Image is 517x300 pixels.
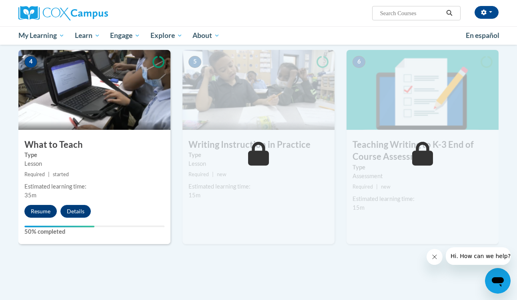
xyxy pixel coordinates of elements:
[379,8,443,18] input: Search Courses
[217,171,226,177] span: new
[75,31,100,40] span: Learn
[110,31,140,40] span: Engage
[60,205,91,218] button: Details
[150,31,182,40] span: Explore
[24,151,164,159] label: Type
[6,26,511,45] div: Main menu
[24,192,36,199] span: 35m
[188,192,200,199] span: 15m
[443,8,455,18] button: Search
[24,171,45,177] span: Required
[353,163,493,172] label: Type
[145,26,188,45] a: Explore
[353,184,373,190] span: Required
[427,249,443,265] iframe: Close message
[24,182,164,191] div: Estimated learning time:
[24,226,94,227] div: Your progress
[353,204,365,211] span: 15m
[24,159,164,168] div: Lesson
[212,171,214,177] span: |
[188,182,329,191] div: Estimated learning time:
[188,171,209,177] span: Required
[188,151,329,159] label: Type
[18,6,170,20] a: Cox Campus
[485,268,511,294] iframe: Button to launch messaging window
[24,56,37,68] span: 4
[105,26,145,45] a: Engage
[188,159,329,168] div: Lesson
[347,139,499,163] h3: Teaching Writing to K-3 End of Course Assessment
[188,26,225,45] a: About
[18,139,170,151] h3: What to Teach
[24,227,164,236] label: 50% completed
[353,56,365,68] span: 6
[192,31,220,40] span: About
[188,56,201,68] span: 5
[70,26,105,45] a: Learn
[18,50,170,130] img: Course Image
[446,247,511,265] iframe: Message from company
[18,31,64,40] span: My Learning
[182,139,335,151] h3: Writing Instruction in Practice
[347,50,499,130] img: Course Image
[53,171,69,177] span: started
[18,6,108,20] img: Cox Campus
[461,27,505,44] a: En español
[353,195,493,203] div: Estimated learning time:
[381,184,391,190] span: new
[48,171,50,177] span: |
[24,205,57,218] button: Resume
[466,31,499,40] span: En español
[13,26,70,45] a: My Learning
[475,6,499,19] button: Account Settings
[376,184,378,190] span: |
[182,50,335,130] img: Course Image
[353,172,493,181] div: Assessment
